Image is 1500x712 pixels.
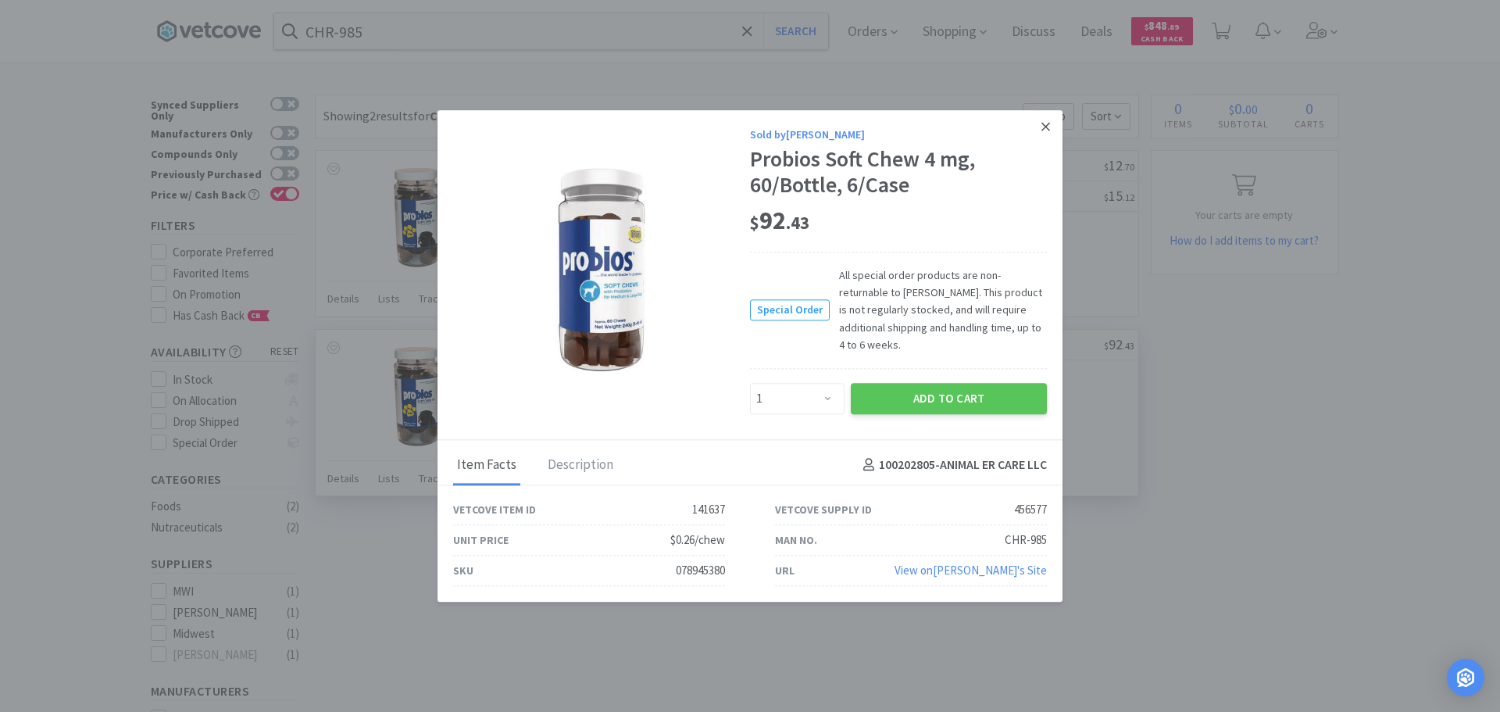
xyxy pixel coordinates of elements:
[750,126,1047,143] div: Sold by [PERSON_NAME]
[851,383,1047,414] button: Add to Cart
[750,146,1047,199] div: Probios Soft Chew 4 mg, 60/Bottle, 6/Case
[786,212,809,234] span: . 43
[750,205,809,236] span: 92
[453,501,536,518] div: Vetcove Item ID
[895,563,1047,578] a: View on[PERSON_NAME]'s Site
[750,212,759,234] span: $
[670,531,725,549] div: $0.26/chew
[453,446,520,485] div: Item Facts
[453,562,473,579] div: SKU
[1014,500,1047,519] div: 456577
[857,456,1047,476] h4: 100202805 - ANIMAL ER CARE LLC
[830,267,1047,354] span: All special order products are non-returnable to [PERSON_NAME]. This product is not regularly sto...
[775,501,872,518] div: Vetcove Supply ID
[453,531,509,549] div: Unit Price
[1447,659,1484,696] div: Open Intercom Messenger
[775,562,795,579] div: URL
[676,561,725,580] div: 078945380
[544,446,617,485] div: Description
[692,500,725,519] div: 141637
[751,300,829,320] span: Special Order
[775,531,817,549] div: Man No.
[500,168,703,371] img: 06b0c6a95a494d5f99c109e6fe3da986_456577.jpeg
[1005,531,1047,549] div: CHR-985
